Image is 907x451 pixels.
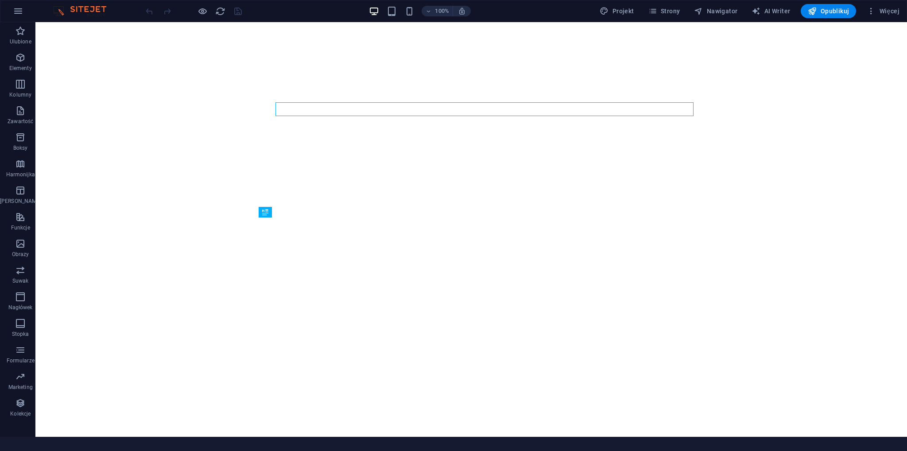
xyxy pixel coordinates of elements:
span: Strony [648,7,680,16]
p: Suwak [12,277,29,284]
p: Boksy [13,144,28,152]
p: Elementy [9,65,32,72]
p: Nagłówek [8,304,33,311]
button: Opublikuj [801,4,856,18]
div: Projekt (Ctrl+Alt+Y) [596,4,637,18]
i: Przeładuj stronę [215,6,225,16]
p: Kolekcje [10,410,31,417]
span: Nawigator [694,7,737,16]
button: Więcej [863,4,903,18]
h6: 100% [435,6,449,16]
button: reload [215,6,225,16]
p: Funkcje [11,224,30,231]
p: Ulubione [10,38,31,45]
button: 100% [422,6,453,16]
span: Projekt [600,7,634,16]
button: Kliknij tutaj, aby wyjść z trybu podglądu i kontynuować edycję [197,6,208,16]
p: Harmonijka [6,171,35,178]
button: AI Writer [748,4,794,18]
p: Obrazy [12,251,29,258]
p: Marketing [8,384,33,391]
img: Editor Logo [51,6,117,16]
p: Stopka [12,330,29,338]
i: Po zmianie rozmiaru automatycznie dostosowuje poziom powiększenia do wybranego urządzenia. [458,7,466,15]
p: Formularze [7,357,35,364]
button: Strony [645,4,684,18]
button: Nawigator [690,4,741,18]
span: Opublikuj [808,7,849,16]
span: Więcej [867,7,899,16]
p: Kolumny [9,91,31,98]
span: AI Writer [752,7,790,16]
p: Zawartość [8,118,33,125]
button: Projekt [596,4,637,18]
